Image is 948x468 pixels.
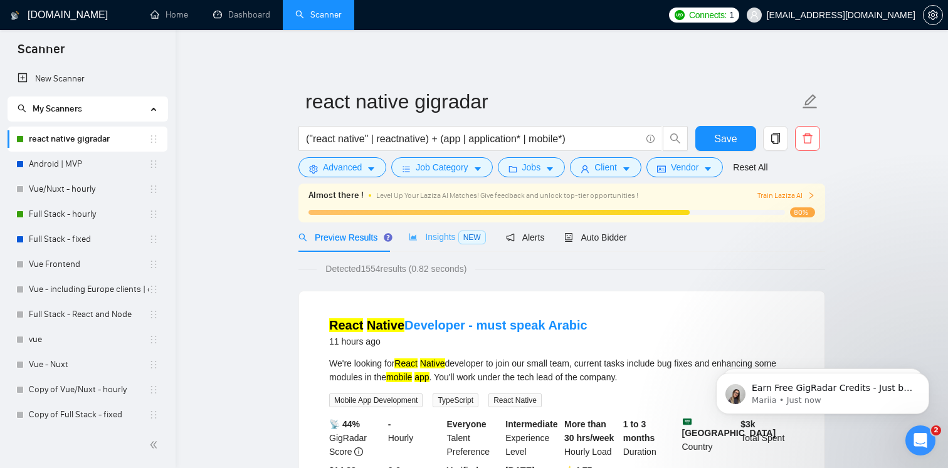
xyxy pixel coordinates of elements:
[680,417,739,459] div: Country
[764,133,787,144] span: copy
[149,159,159,169] span: holder
[763,126,788,151] button: copy
[545,164,554,174] span: caret-down
[8,402,167,427] li: Copy of Full Stack - fixed
[623,419,655,443] b: 1 to 3 months
[8,127,167,152] li: react native gigradar
[8,177,167,202] li: Vue/Nuxt - hourly
[923,5,943,25] button: setting
[581,164,589,174] span: user
[367,318,404,332] mark: Native
[29,327,149,352] a: vue
[149,259,159,269] span: holder
[295,9,342,20] a: searchScanner
[149,410,159,420] span: holder
[394,358,418,368] mark: React
[402,164,411,174] span: bars
[714,131,737,147] span: Save
[796,133,819,144] span: delete
[298,232,389,242] span: Preview Results
[29,302,149,327] a: Full Stack - React and Node
[757,190,815,202] button: Train Laziza AI
[564,233,573,242] span: robot
[675,10,685,20] img: upwork-logo.png
[298,233,307,242] span: search
[808,192,815,199] span: right
[646,157,723,177] button: idcardVendorcaret-down
[689,8,727,22] span: Connects:
[682,417,776,438] b: [GEOGRAPHIC_DATA]
[8,327,167,352] li: vue
[8,277,167,302] li: Vue - including Europe clients | only search title
[29,352,149,377] a: Vue - Nuxt
[382,232,394,243] div: Tooltip anchor
[503,417,562,459] div: Experience Level
[18,66,157,91] a: New Scanner
[8,377,167,402] li: Copy of Vue/Nuxt - hourly
[386,417,445,459] div: Hourly
[29,177,149,202] a: Vue/Nuxt - hourly
[149,184,159,194] span: holder
[8,352,167,377] li: Vue - Nuxt
[391,157,492,177] button: barsJob Categorycaret-down
[795,126,820,151] button: delete
[564,232,626,242] span: Auto Bidder
[29,202,149,227] a: Full Stack - hourly
[663,126,688,151] button: search
[506,232,545,242] span: Alerts
[733,160,767,174] a: Reset All
[671,160,698,174] span: Vendor
[149,234,159,244] span: holder
[18,103,82,114] span: My Scanners
[323,160,362,174] span: Advanced
[298,157,386,177] button: settingAdvancedcaret-down
[750,11,759,19] span: user
[305,86,799,117] input: Scanner name...
[149,335,159,345] span: holder
[594,160,617,174] span: Client
[309,164,318,174] span: setting
[508,164,517,174] span: folder
[738,417,797,459] div: Total Spent
[150,9,188,20] a: homeHome
[149,309,159,320] span: holder
[18,104,26,113] span: search
[414,372,429,382] mark: app
[8,202,167,227] li: Full Stack - hourly
[308,189,364,202] span: Almost there !
[729,8,734,22] span: 1
[570,157,641,177] button: userClientcaret-down
[409,232,485,242] span: Insights
[621,417,680,459] div: Duration
[416,160,468,174] span: Job Category
[29,377,149,402] a: Copy of Vue/Nuxt - hourly
[306,131,641,147] input: Search Freelance Jobs...
[149,439,162,451] span: double-left
[149,385,159,395] span: holder
[149,284,159,294] span: holder
[33,103,82,114] span: My Scanners
[564,419,614,443] b: More than 30 hrs/week
[329,419,360,429] b: 📡 44%
[367,164,376,174] span: caret-down
[8,302,167,327] li: Full Stack - React and Node
[663,133,687,144] span: search
[329,334,587,349] div: 11 hours ago
[8,152,167,177] li: Android | MVP
[683,417,692,426] img: 🇸🇦
[149,134,159,144] span: holder
[506,233,515,242] span: notification
[327,417,386,459] div: GigRadar Score
[695,126,756,151] button: Save
[473,164,482,174] span: caret-down
[29,252,149,277] a: Vue Frontend
[317,262,475,276] span: Detected 1554 results (0.82 seconds)
[697,346,948,434] iframe: Intercom notifications message
[329,318,587,332] a: React NativeDeveloper - must speak Arabic
[29,152,149,177] a: Android | MVP
[8,66,167,91] li: New Scanner
[354,447,363,456] span: info-circle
